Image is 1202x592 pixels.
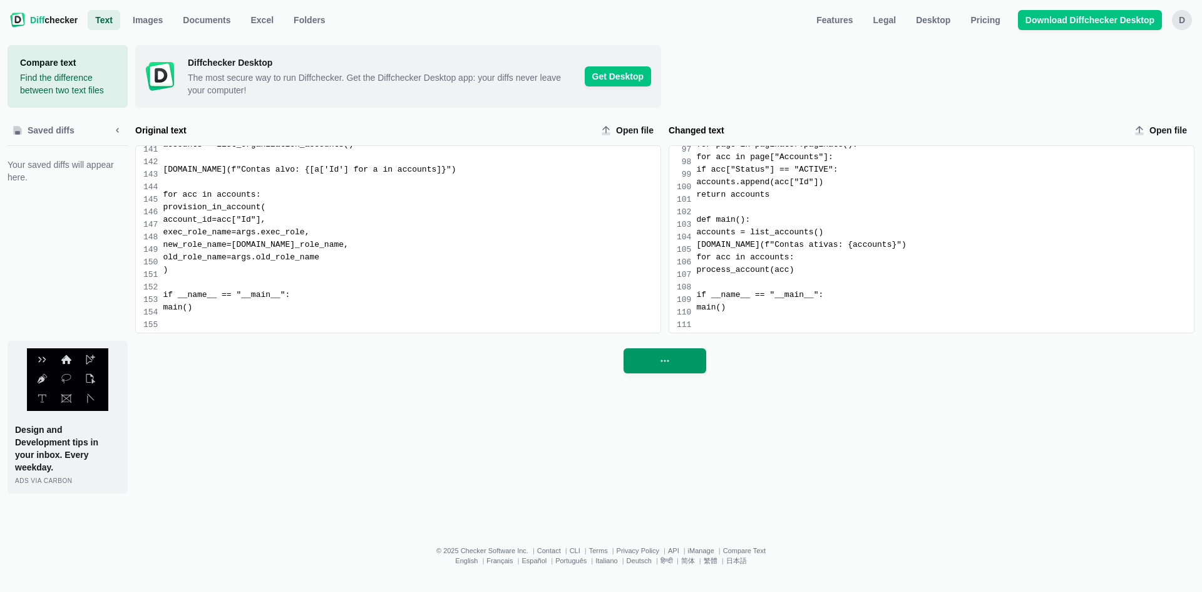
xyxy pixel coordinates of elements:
[244,10,282,30] a: Excel
[696,301,1194,314] div: main()
[188,71,575,96] span: The most secure way to run Diffchecker. Get the Diffchecker Desktop app: your diffs never leave y...
[175,10,238,30] a: Documents
[696,251,1194,264] div: for acc in accounts:
[866,10,904,30] a: Legal
[968,14,1002,26] span: Pricing
[143,156,158,169] div: 142
[617,547,659,554] a: Privacy Policy
[668,547,679,554] a: API
[669,124,1124,137] label: Changed text
[143,256,158,269] div: 150
[809,10,860,30] a: Features
[145,61,175,91] img: Diffchecker Desktop icon
[677,194,691,206] div: 101
[1023,14,1157,26] span: Download Diffchecker Desktop
[143,281,158,294] div: 152
[688,547,714,554] a: iManage
[1018,10,1162,30] a: Download Diffchecker Desktop
[180,14,233,26] span: Documents
[1172,10,1192,30] button: d
[677,206,691,219] div: 102
[163,164,660,176] div: [DOMAIN_NAME](f"Contas alvo: {[a['Id'] for a in accounts]}")
[143,319,158,331] div: 155
[963,10,1007,30] a: Pricing
[696,176,1194,189] div: accounts.append(acc["Id"])
[143,194,158,206] div: 145
[436,547,537,554] li: © 2025 Checker Software Inc.
[696,289,1194,301] div: if __name__ == "__main__":
[696,164,1194,176] div: if acc["Status"] == "ACTIVE":
[30,15,44,25] span: Diff
[696,189,1194,201] div: return accounts
[677,169,691,181] div: 99
[537,547,561,554] a: Contact
[677,269,691,281] div: 107
[163,264,660,276] div: )
[696,264,1194,276] div: process_account(acc)
[143,169,158,181] div: 143
[163,189,660,201] div: for acc in accounts:
[8,158,128,184] span: Your saved diffs will appear here.
[163,226,660,239] div: exec_role_name=args.exec_role,
[20,56,115,69] h1: Compare text
[15,477,72,484] span: ads via Carbon
[595,557,617,564] a: Italiano
[696,214,1194,226] div: def main():
[143,306,158,319] div: 154
[163,301,660,314] div: main()
[555,557,587,564] a: Português
[871,14,899,26] span: Legal
[93,14,115,26] span: Text
[135,45,661,108] a: Diffchecker Desktop iconDiffchecker Desktop The most secure way to run Diffchecker. Get the Diffc...
[521,557,547,564] a: Español
[27,348,108,411] img: undefined icon
[20,71,115,96] p: Find the difference between two text files
[677,256,691,269] div: 106
[8,341,128,494] a: Design and Development tips in your inbox. Every weekday.ads via Carbon
[627,557,652,564] a: Deutsch
[624,348,706,373] button: Find difference
[163,239,660,251] div: new_role_name=[DOMAIN_NAME]_role_name,
[631,355,699,367] span: Find difference
[1129,120,1194,140] label: Changed text upload
[614,124,656,137] span: Open file
[486,557,513,564] a: Français
[143,181,158,194] div: 144
[25,124,77,137] span: Saved diffs
[88,10,120,30] a: Text
[10,10,78,30] a: Diffchecker
[677,219,691,231] div: 103
[163,214,660,226] div: account_id=acc["Id"],
[908,10,958,30] a: Desktop
[677,281,691,294] div: 108
[143,294,158,306] div: 153
[108,120,128,140] button: Minimize sidebar
[726,557,747,564] a: 日本語
[143,206,158,219] div: 146
[188,56,575,69] span: Diffchecker Desktop
[913,14,953,26] span: Desktop
[143,231,158,244] div: 148
[130,14,165,26] span: Images
[291,14,328,26] span: Folders
[143,219,158,231] div: 147
[704,557,717,564] a: 繁體
[589,547,608,554] a: Terms
[163,251,660,264] div: old_role_name=args.old_role_name
[596,120,661,140] label: Original text upload
[125,10,170,30] a: Images
[249,14,277,26] span: Excel
[696,239,1194,251] div: [DOMAIN_NAME](f"Contas ativas: {accounts}")
[15,423,120,474] p: Design and Development tips in your inbox. Every weekday.
[677,319,691,331] div: 111
[30,14,78,26] span: checker
[677,294,691,306] div: 109
[163,289,660,301] div: if __name__ == "__main__":
[677,306,691,319] div: 110
[585,66,651,86] span: Get Desktop
[677,143,691,156] div: 97
[814,14,855,26] span: Features
[10,13,25,28] img: Diffchecker logo
[660,557,672,564] a: हिन्दी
